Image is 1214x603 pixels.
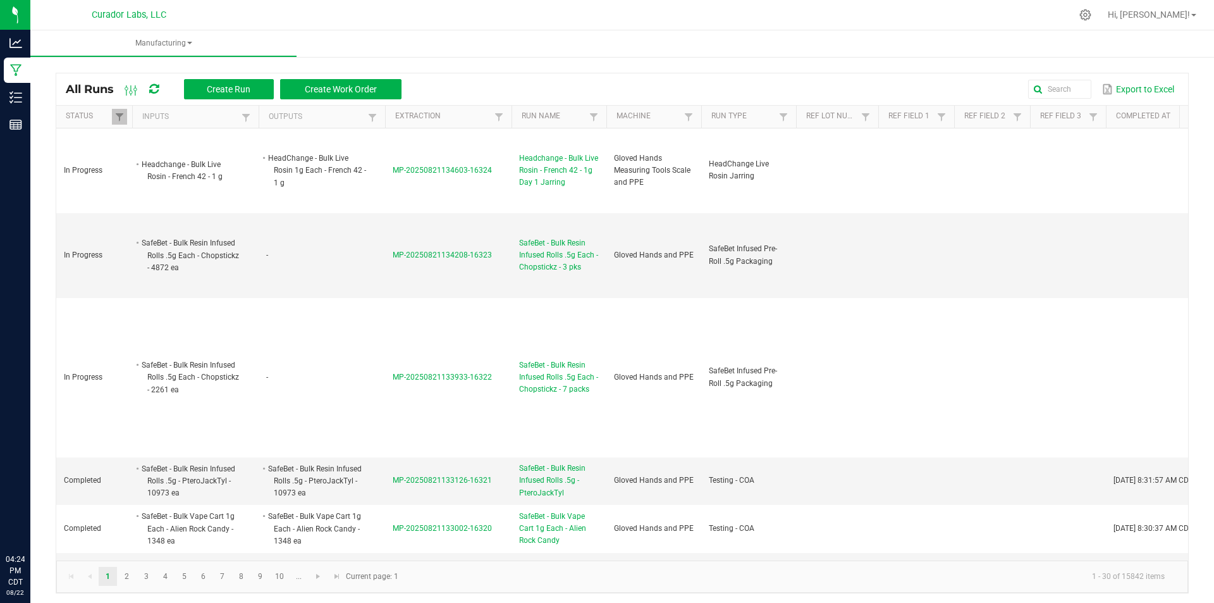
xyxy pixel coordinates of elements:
[175,567,193,586] a: Page 5
[519,237,599,274] span: SafeBet - Bulk Resin Infused Rolls .5g Each - Chopstickz - 3 pks
[290,567,308,586] a: Page 11
[393,524,492,533] span: MP-20250821133002-16320
[614,373,694,382] span: Gloved Hands and PPE
[99,567,117,586] a: Page 1
[66,111,111,121] a: StatusSortable
[614,524,694,533] span: Gloved Hands and PPE
[332,571,342,581] span: Go to the last page
[1010,109,1025,125] a: Filter
[271,567,289,586] a: Page 10
[519,359,599,396] span: SafeBet - Bulk Resin Infused Rolls .5g Each - Chopstickz - 7 packs
[1108,9,1190,20] span: Hi, [PERSON_NAME]!
[6,554,25,588] p: 04:24 PM CDT
[393,373,492,382] span: MP-20250821133933-16322
[709,244,777,265] span: SafeBet Infused Pre-Roll .5g Packaging
[64,524,101,533] span: Completed
[393,476,492,485] span: MP-20250821133126-16321
[213,567,231,586] a: Page 7
[238,109,254,125] a: Filter
[491,109,506,125] a: Filter
[9,91,22,104] inline-svg: Inventory
[709,524,754,533] span: Testing - COA
[64,251,102,259] span: In Progress
[614,251,694,259] span: Gloved Hands and PPE
[934,109,949,125] a: Filter
[309,567,328,586] a: Go to the next page
[232,567,250,586] a: Page 8
[156,567,175,586] a: Page 4
[92,9,166,20] span: Curador Labs, LLC
[1099,78,1177,100] button: Export to Excel
[776,109,791,125] a: Filter
[888,111,933,121] a: Ref Field 1Sortable
[393,251,492,259] span: MP-20250821134208-16323
[184,79,274,99] button: Create Run
[709,476,754,485] span: Testing - COA
[1113,476,1193,485] span: [DATE] 8:31:57 AM CDT
[1086,109,1101,125] a: Filter
[328,567,346,586] a: Go to the last page
[519,511,599,547] span: SafeBet - Bulk Vape Cart 1g Each - Alien Rock Candy
[9,37,22,49] inline-svg: Analytics
[858,109,873,125] a: Filter
[280,79,402,99] button: Create Work Order
[964,111,1009,121] a: Ref Field 2Sortable
[140,237,240,274] li: SafeBet - Bulk Resin Infused Rolls .5g Each - Chopstickz - 4872 ea
[266,152,366,189] li: HeadChange - Bulk Live Rosin 1g Each - French 42 - 1 g
[64,373,102,382] span: In Progress
[522,111,586,121] a: Run NameSortable
[30,30,297,57] a: Manufacturing
[9,64,22,77] inline-svg: Manufacturing
[305,84,377,94] span: Create Work Order
[118,567,136,586] a: Page 2
[13,502,51,540] iframe: Resource center
[6,588,25,597] p: 08/22
[207,84,250,94] span: Create Run
[266,463,366,500] li: SafeBet - Bulk Resin Infused Rolls .5g - PteroJackTyl - 10973 ea
[614,154,690,187] span: Gloved Hands Measuring Tools Scale and PPE
[313,571,323,581] span: Go to the next page
[614,476,694,485] span: Gloved Hands and PPE
[586,109,601,125] a: Filter
[711,111,775,121] a: Run TypeSortable
[1028,80,1091,99] input: Search
[137,567,156,586] a: Page 3
[709,159,769,180] span: HeadChange Live Rosin Jarring
[64,166,102,175] span: In Progress
[251,567,269,586] a: Page 9
[132,106,259,128] th: Inputs
[140,359,240,396] li: SafeBet - Bulk Resin Infused Rolls .5g Each - Chopstickz - 2261 ea
[259,106,385,128] th: Outputs
[519,152,599,189] span: Headchange - Bulk Live Rosin - French 42 - 1g Day 1 Jarring
[66,78,411,100] div: All Runs
[140,463,240,500] li: SafeBet - Bulk Resin Infused Rolls .5g - PteroJackTyl - 10973 ea
[365,109,380,125] a: Filter
[1113,524,1193,533] span: [DATE] 8:30:37 AM CDT
[194,567,212,586] a: Page 6
[56,561,1188,593] kendo-pager: Current page: 1
[30,38,297,49] span: Manufacturing
[519,463,599,499] span: SafeBet - Bulk Resin Infused Rolls .5g - PteroJackTyl
[259,298,385,457] td: -
[406,566,1175,587] kendo-pager-info: 1 - 30 of 15842 items
[681,109,696,125] a: Filter
[519,558,599,595] span: SafeBet - Bulk AIO Vape Cart 1g each - Green Crack
[1040,111,1085,121] a: Ref Field 3Sortable
[64,476,101,485] span: Completed
[709,366,777,387] span: SafeBet Infused Pre-Roll .5g Packaging
[140,510,240,547] li: SafeBet - Bulk Vape Cart 1g Each - Alien Rock Candy - 1348 ea
[259,213,385,298] td: -
[140,158,240,183] li: Headchange - Bulk Live Rosin - French 42 - 1 g
[266,558,366,595] li: SafeBet - Bulk AIO Vape Cart 1g each - Green Crack - 1002 ea
[395,111,491,121] a: ExtractionSortable
[806,111,857,121] a: Ref Lot NumberSortable
[393,166,492,175] span: MP-20250821134603-16324
[112,109,127,125] a: Filter
[140,558,240,595] li: SafeBet - Bulk AIO Vape Cart 1g each - Green Crack - 1002 ea
[1077,9,1093,21] div: Manage settings
[266,510,366,547] li: SafeBet - Bulk Vape Cart 1g Each - Alien Rock Candy - 1348 ea
[9,118,22,131] inline-svg: Reports
[616,111,680,121] a: MachineSortable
